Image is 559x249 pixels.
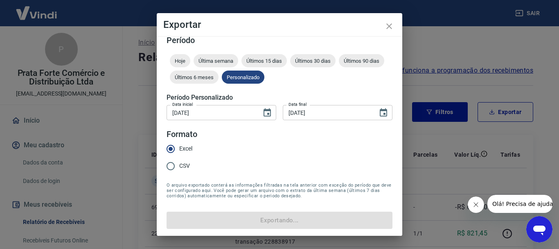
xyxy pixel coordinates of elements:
[194,54,238,67] div: Última semana
[379,16,399,36] button: close
[167,94,392,102] h5: Período Personalizado
[170,74,219,80] span: Últimos 6 meses
[167,36,392,44] h5: Período
[170,54,190,67] div: Hoje
[170,58,190,64] span: Hoje
[283,105,372,120] input: DD/MM/YYYY
[179,162,190,170] span: CSV
[194,58,238,64] span: Última semana
[222,71,264,84] div: Personalizado
[339,54,384,67] div: Últimos 90 dias
[167,183,392,199] span: O arquivo exportado conterá as informações filtradas na tela anterior com exceção do período que ...
[163,20,396,30] h4: Exportar
[5,6,69,12] span: Olá! Precisa de ajuda?
[290,54,336,67] div: Últimos 30 dias
[526,216,552,242] iframe: Botão para abrir a janela de mensagens
[241,58,287,64] span: Últimos 15 dias
[172,101,193,107] label: Data inicial
[339,58,384,64] span: Últimos 90 dias
[170,71,219,84] div: Últimos 6 meses
[167,105,256,120] input: DD/MM/YYYY
[468,196,484,213] iframe: Fechar mensagem
[487,195,552,213] iframe: Mensagem da empresa
[290,58,336,64] span: Últimos 30 dias
[222,74,264,80] span: Personalizado
[375,105,392,121] button: Choose date, selected date is 23 de set de 2025
[259,105,275,121] button: Choose date, selected date is 1 de set de 2025
[167,128,197,140] legend: Formato
[289,101,307,107] label: Data final
[241,54,287,67] div: Últimos 15 dias
[179,144,192,153] span: Excel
